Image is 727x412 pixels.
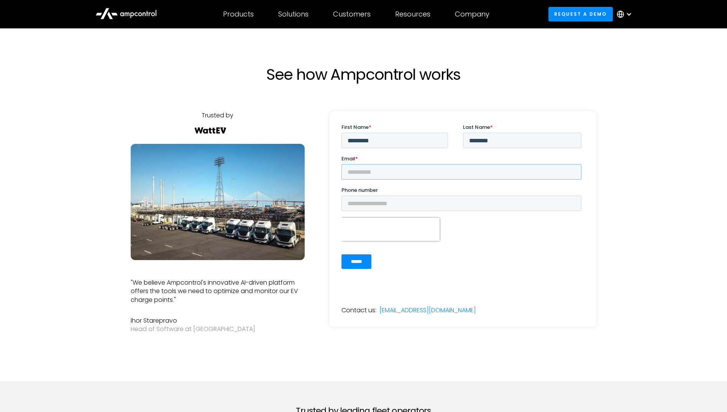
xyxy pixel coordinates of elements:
[223,10,254,18] div: Products
[195,65,532,84] h1: See how Ampcontrol works
[202,111,233,120] div: Trusted by
[278,10,309,18] div: Solutions
[548,7,613,21] a: Request a demo
[131,316,305,325] div: Ihor Starepravo
[131,325,305,333] div: Head of Software at [GEOGRAPHIC_DATA]
[131,279,305,304] p: "We believe Ampcontrol's innovative AI-driven platform offers the tools we need to optimize and m...
[455,10,489,18] div: Company
[333,10,371,18] div: Customers
[379,306,476,315] a: [EMAIL_ADDRESS][DOMAIN_NAME]
[341,306,376,315] div: Contact us:
[341,124,584,275] iframe: Form 0
[395,10,430,18] div: Resources
[194,127,227,133] img: Watt EV Logo Real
